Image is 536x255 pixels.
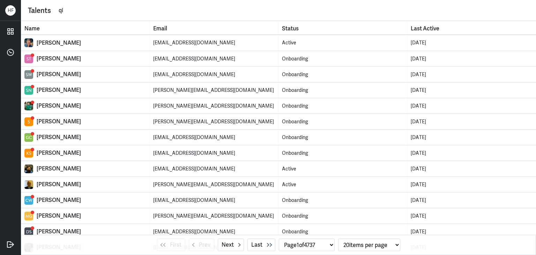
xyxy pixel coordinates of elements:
div: [PERSON_NAME] [37,197,146,204]
div: [PERSON_NAME][EMAIL_ADDRESS][DOMAIN_NAME] [153,212,275,220]
div: Active [282,39,403,46]
div: [DATE] [411,102,533,110]
div: [DATE] [411,150,533,157]
div: Active [282,181,403,188]
td: Name [21,208,150,224]
div: [PERSON_NAME] [37,134,146,141]
td: Email [150,161,278,176]
th: Toggle SortBy [21,21,150,35]
div: [PERSON_NAME][EMAIL_ADDRESS][DOMAIN_NAME] [153,181,275,188]
button: First [157,239,185,251]
div: Onboarding [282,212,403,220]
td: Name [21,192,150,208]
a: [PERSON_NAME] [24,102,146,110]
a: [PERSON_NAME] [24,86,146,95]
div: [DATE] [411,134,533,141]
div: [EMAIL_ADDRESS][DOMAIN_NAME] [153,71,275,78]
td: Last Active [407,98,536,114]
td: Status [278,67,407,82]
td: Name [21,114,150,129]
td: Status [278,192,407,208]
th: Toggle SortBy [278,21,407,35]
div: Onboarding [282,197,403,204]
div: [DATE] [411,55,533,63]
div: [PERSON_NAME][EMAIL_ADDRESS][DOMAIN_NAME] [153,118,275,125]
td: Email [150,114,278,129]
td: Last Active [407,145,536,161]
td: Status [278,161,407,176]
td: Status [278,35,407,51]
div: [EMAIL_ADDRESS][DOMAIN_NAME] [153,228,275,235]
div: [DATE] [411,212,533,220]
td: Status [278,177,407,192]
a: [PERSON_NAME] [24,212,146,220]
a: [PERSON_NAME] [24,133,146,142]
td: Name [21,35,150,51]
a: [PERSON_NAME] [24,117,146,126]
div: [DATE] [411,181,533,188]
div: [EMAIL_ADDRESS][DOMAIN_NAME] [153,165,275,173]
span: Next [222,241,234,249]
div: [EMAIL_ADDRESS][DOMAIN_NAME] [153,39,275,46]
div: [PERSON_NAME] [37,228,146,235]
th: Toggle SortBy [407,21,536,35]
div: [PERSON_NAME] [37,165,146,172]
td: Status [278,98,407,114]
td: Last Active [407,82,536,98]
td: Name [21,224,150,239]
td: Status [278,145,407,161]
span: First [170,241,181,249]
td: Email [150,224,278,239]
td: Status [278,82,407,98]
td: Email [150,82,278,98]
div: [PERSON_NAME] [37,87,146,94]
div: Active [282,165,403,173]
a: [PERSON_NAME] [24,180,146,189]
div: Talents [28,5,51,16]
td: Last Active [407,35,536,51]
div: [PERSON_NAME] [37,102,146,109]
button: Last [247,239,275,251]
div: [PERSON_NAME][EMAIL_ADDRESS][DOMAIN_NAME] [153,102,275,110]
div: [PERSON_NAME] [37,71,146,78]
td: Name [21,98,150,114]
a: [PERSON_NAME] [24,165,146,173]
td: Name [21,177,150,192]
div: Onboarding [282,55,403,63]
div: [PERSON_NAME][EMAIL_ADDRESS][DOMAIN_NAME] [153,87,275,94]
div: [EMAIL_ADDRESS][DOMAIN_NAME] [153,134,275,141]
td: Name [21,130,150,145]
button: Next [218,239,244,251]
div: [PERSON_NAME] [37,39,146,46]
div: [DATE] [411,197,533,204]
div: [DATE] [411,87,533,94]
td: Status [278,51,407,66]
div: Onboarding [282,150,403,157]
div: [EMAIL_ADDRESS][DOMAIN_NAME] [153,150,275,157]
a: [PERSON_NAME] [24,149,146,158]
div: Onboarding [282,102,403,110]
td: Email [150,177,278,192]
span: Prev [199,241,210,249]
div: Onboarding [282,87,403,94]
td: Name [21,51,150,66]
td: Email [150,35,278,51]
a: [PERSON_NAME] [24,38,146,47]
div: [EMAIL_ADDRESS][DOMAIN_NAME] [153,197,275,204]
td: Status [278,224,407,239]
div: [DATE] [411,228,533,235]
td: Status [278,130,407,145]
td: Email [150,208,278,224]
div: Onboarding [282,228,403,235]
div: [DATE] [411,118,533,125]
td: Last Active [407,161,536,176]
div: [DATE] [411,71,533,78]
th: Toggle SortBy [150,21,278,35]
div: [DATE] [411,39,533,46]
div: [PERSON_NAME] [37,181,146,188]
td: Last Active [407,177,536,192]
div: [PERSON_NAME] [37,212,146,219]
input: Search [58,5,529,16]
div: [PERSON_NAME] [37,55,146,62]
td: Last Active [407,224,536,239]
